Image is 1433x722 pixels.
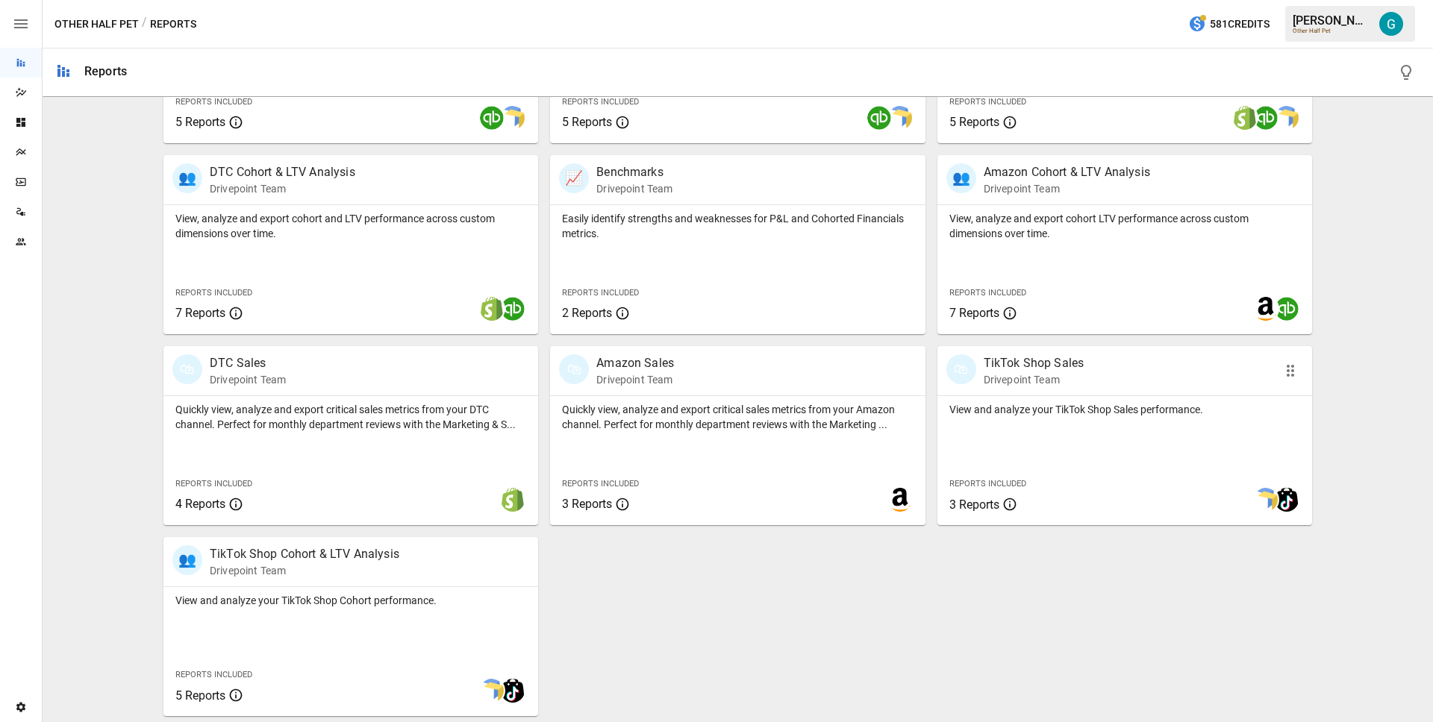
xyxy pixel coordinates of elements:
img: smart model [888,106,912,130]
p: View, analyze and export cohort LTV performance across custom dimensions over time. [949,211,1300,241]
div: 👥 [946,163,976,193]
p: Amazon Sales [596,354,674,372]
span: 5 Reports [175,688,225,703]
span: Reports Included [562,479,639,489]
div: 🛍 [946,354,976,384]
span: Reports Included [949,479,1026,489]
p: Drivepoint Team [984,372,1084,387]
img: quickbooks [1275,297,1299,321]
span: Reports Included [562,97,639,107]
p: TikTok Shop Sales [984,354,1084,372]
img: quickbooks [1254,106,1278,130]
img: Gavin Acres [1379,12,1403,36]
img: quickbooks [867,106,891,130]
p: Drivepoint Team [210,181,355,196]
p: Quickly view, analyze and export critical sales metrics from your Amazon channel. Perfect for mon... [562,402,913,432]
span: 4 Reports [175,497,225,511]
div: Reports [84,64,127,78]
p: View and analyze your TikTok Shop Sales performance. [949,402,1300,417]
span: 3 Reports [949,497,999,512]
p: DTC Sales [210,354,286,372]
img: quickbooks [501,297,525,321]
img: shopify [1233,106,1257,130]
img: smart model [480,679,504,703]
span: 5 Reports [175,115,225,129]
img: smart model [1254,488,1278,512]
p: Amazon Cohort & LTV Analysis [984,163,1150,181]
span: Reports Included [175,97,252,107]
img: tiktok [1275,488,1299,512]
span: 7 Reports [949,306,999,320]
span: 5 Reports [562,115,612,129]
img: smart model [501,106,525,130]
p: Drivepoint Team [210,563,399,578]
img: shopify [480,297,504,321]
p: Quickly view, analyze and export critical sales metrics from your DTC channel. Perfect for monthl... [175,402,526,432]
img: smart model [1275,106,1299,130]
img: tiktok [501,679,525,703]
p: TikTok Shop Cohort & LTV Analysis [210,545,399,563]
div: 📈 [559,163,589,193]
div: 👥 [172,545,202,575]
p: Benchmarks [596,163,672,181]
p: DTC Cohort & LTV Analysis [210,163,355,181]
p: Drivepoint Team [984,181,1150,196]
span: Reports Included [949,97,1026,107]
p: Drivepoint Team [596,372,674,387]
div: 👥 [172,163,202,193]
div: [PERSON_NAME] [1293,13,1370,28]
p: View and analyze your TikTok Shop Cohort performance. [175,593,526,608]
p: Drivepoint Team [596,181,672,196]
div: 🛍 [559,354,589,384]
span: Reports Included [949,288,1026,298]
span: Reports Included [175,288,252,298]
div: / [142,15,147,34]
p: Drivepoint Team [210,372,286,387]
img: shopify [501,488,525,512]
div: 🛍 [172,354,202,384]
img: amazon [888,488,912,512]
span: 5 Reports [949,115,999,129]
button: Gavin Acres [1370,3,1412,45]
button: Other Half Pet [54,15,139,34]
span: 2 Reports [562,306,612,320]
img: amazon [1254,297,1278,321]
div: Other Half Pet [1293,28,1370,34]
span: Reports Included [175,479,252,489]
span: 581 Credits [1210,15,1270,34]
span: 3 Reports [562,497,612,511]
p: Easily identify strengths and weaknesses for P&L and Cohorted Financials metrics. [562,211,913,241]
span: 7 Reports [175,306,225,320]
button: 581Credits [1182,10,1276,38]
p: View, analyze and export cohort and LTV performance across custom dimensions over time. [175,211,526,241]
span: Reports Included [562,288,639,298]
span: Reports Included [175,670,252,679]
img: quickbooks [480,106,504,130]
